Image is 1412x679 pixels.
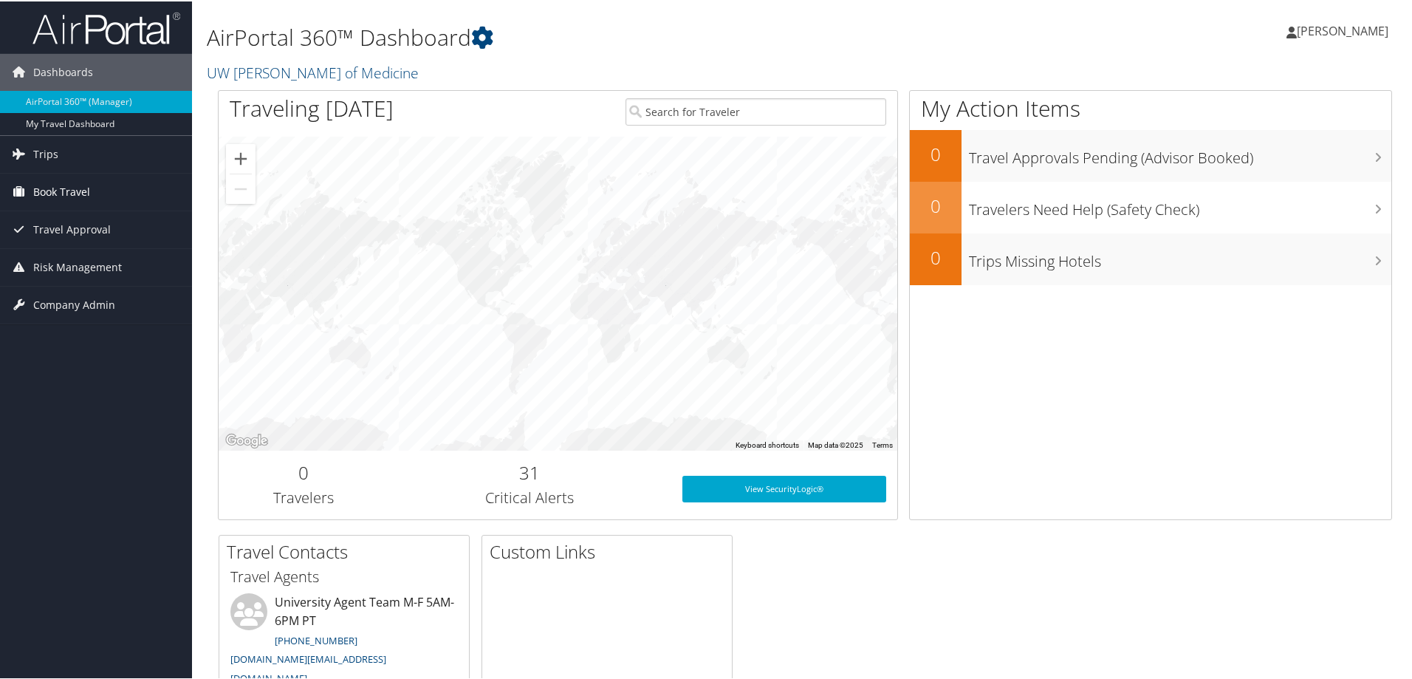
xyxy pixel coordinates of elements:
[230,92,394,123] h1: Traveling [DATE]
[230,565,458,586] h3: Travel Agents
[910,180,1391,232] a: 0Travelers Need Help (Safety Check)
[33,52,93,89] span: Dashboards
[1297,21,1388,38] span: [PERSON_NAME]
[490,538,732,563] h2: Custom Links
[230,459,377,484] h2: 0
[682,474,886,501] a: View SecurityLogic®
[626,97,886,124] input: Search for Traveler
[207,61,422,81] a: UW [PERSON_NAME] of Medicine
[33,172,90,209] span: Book Travel
[969,242,1391,270] h3: Trips Missing Hotels
[33,134,58,171] span: Trips
[227,538,469,563] h2: Travel Contacts
[275,632,357,646] a: [PHONE_NUMBER]
[910,192,962,217] h2: 0
[969,139,1391,167] h3: Travel Approvals Pending (Advisor Booked)
[910,92,1391,123] h1: My Action Items
[736,439,799,449] button: Keyboard shortcuts
[33,285,115,322] span: Company Admin
[872,440,893,448] a: Terms (opens in new tab)
[33,248,122,284] span: Risk Management
[230,486,377,507] h3: Travelers
[1286,7,1403,52] a: [PERSON_NAME]
[222,430,271,449] a: Open this area in Google Maps (opens a new window)
[400,459,660,484] h2: 31
[226,173,256,202] button: Zoom out
[910,129,1391,180] a: 0Travel Approvals Pending (Advisor Booked)
[207,21,1004,52] h1: AirPortal 360™ Dashboard
[400,486,660,507] h3: Critical Alerts
[226,143,256,172] button: Zoom in
[910,232,1391,284] a: 0Trips Missing Hotels
[222,430,271,449] img: Google
[910,140,962,166] h2: 0
[32,10,180,44] img: airportal-logo.png
[808,440,863,448] span: Map data ©2025
[969,191,1391,219] h3: Travelers Need Help (Safety Check)
[33,210,111,247] span: Travel Approval
[910,244,962,269] h2: 0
